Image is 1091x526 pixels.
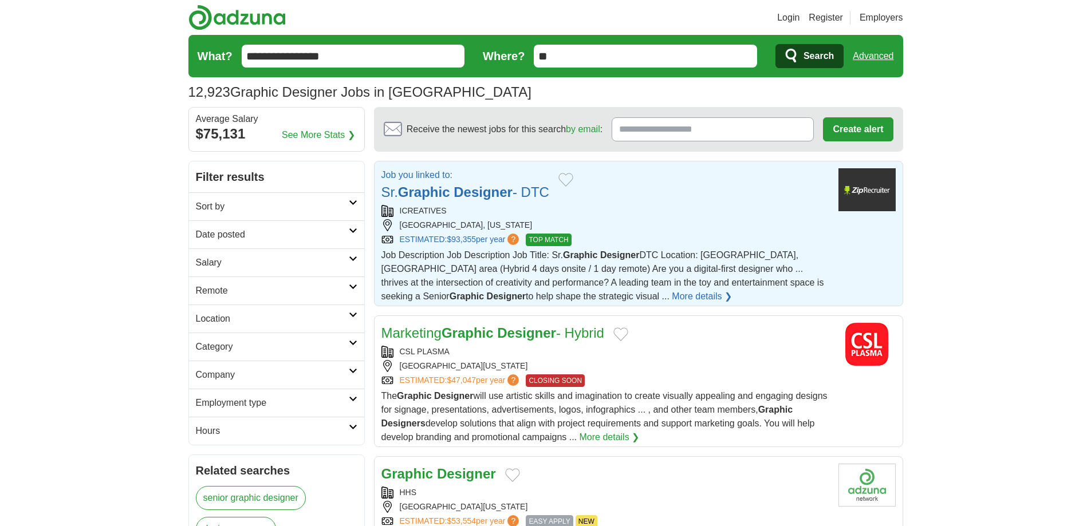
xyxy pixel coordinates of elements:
span: ? [507,234,519,245]
strong: Graphic [398,184,450,200]
button: Search [775,44,844,68]
a: senior graphic designer [196,486,306,510]
a: Sr.Graphic Designer- DTC [381,184,549,200]
a: See More Stats ❯ [282,128,355,142]
a: Hours [189,417,364,445]
strong: Graphic [442,325,494,341]
strong: Designer [600,250,639,260]
strong: Graphic [397,391,431,401]
h2: Related searches [196,462,357,479]
span: TOP MATCH [526,234,571,246]
h2: Remote [196,284,349,298]
a: Location [189,304,364,333]
h2: Salary [196,256,349,270]
h2: Sort by [196,200,349,213]
img: Company logo [838,168,896,211]
a: Date posted [189,220,364,248]
span: Receive the newest jobs for this search : [407,122,602,136]
a: by email [566,124,600,134]
strong: Designer [487,291,526,301]
h2: Company [196,368,349,382]
button: Create alert [823,117,893,141]
a: Register [809,11,843,25]
strong: Graphic [563,250,597,260]
a: Graphic Designer [381,466,496,481]
h2: Employment type [196,396,349,410]
strong: Designer [437,466,496,481]
h2: Category [196,340,349,354]
a: Advanced [853,45,893,68]
a: Remote [189,276,364,304]
h2: Date posted [196,228,349,242]
span: 12,923 [188,82,230,102]
label: What? [198,48,233,65]
div: Average Salary [196,114,357,124]
div: ICREATIVES [381,205,829,217]
strong: Designer [434,391,473,401]
h1: Graphic Designer Jobs in [GEOGRAPHIC_DATA] [188,84,531,100]
span: $53,554 [447,516,476,525]
strong: Designer [497,325,556,341]
button: Add to favorite jobs [505,468,520,482]
a: ESTIMATED:$47,047per year? [400,374,522,387]
img: CSL Plasma logo [838,323,896,366]
strong: Graphic [381,466,434,481]
label: Where? [483,48,525,65]
img: Company logo [838,464,896,507]
h2: Filter results [189,161,364,192]
a: Employers [860,11,903,25]
button: Add to favorite jobs [558,173,573,187]
button: Add to favorite jobs [613,327,628,341]
div: [GEOGRAPHIC_DATA][US_STATE] [381,501,829,513]
a: More details ❯ [672,290,732,303]
h2: Location [196,312,349,326]
span: Job Description Job Description Job Title: Sr. DTC Location: [GEOGRAPHIC_DATA], [GEOGRAPHIC_DATA]... [381,250,824,301]
p: Job you linked to: [381,168,549,182]
a: Login [777,11,799,25]
a: Category [189,333,364,361]
a: Salary [189,248,364,276]
span: $47,047 [447,375,476,385]
a: More details ❯ [580,430,640,444]
a: Sort by [189,192,364,220]
div: [GEOGRAPHIC_DATA], [US_STATE] [381,219,829,231]
span: Search [804,45,834,68]
div: $75,131 [196,124,357,144]
strong: Designers [381,418,426,428]
strong: Designer [454,184,513,200]
span: ? [507,374,519,386]
img: Adzuna logo [188,5,286,30]
h2: Hours [196,424,349,438]
div: HHS [381,487,829,499]
span: The will use artistic skills and imagination to create visually appealing and engaging designs fo... [381,391,828,442]
a: ESTIMATED:$93,355per year? [400,234,522,246]
a: Employment type [189,389,364,417]
span: $93,355 [447,235,476,244]
a: CSL PLASMA [400,347,450,356]
a: MarketingGraphic Designer- Hybrid [381,325,604,341]
strong: Graphic [758,405,793,414]
strong: Graphic [450,291,484,301]
div: [GEOGRAPHIC_DATA][US_STATE] [381,360,829,372]
a: Company [189,361,364,389]
span: CLOSING SOON [526,374,585,387]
